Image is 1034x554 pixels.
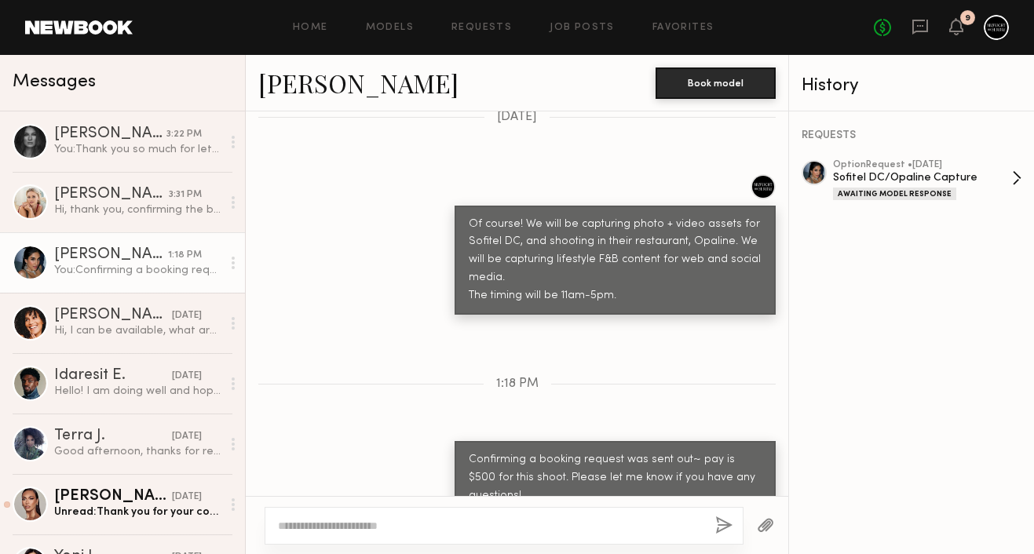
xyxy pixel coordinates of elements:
[54,308,172,323] div: [PERSON_NAME]
[833,160,1021,200] a: optionRequest •[DATE]Sofitel DC/Opaline CaptureAwaiting Model Response
[166,127,202,142] div: 3:22 PM
[497,111,537,124] span: [DATE]
[54,202,221,217] div: Hi, thank you, confirming the booking request.
[833,188,956,200] div: Awaiting Model Response
[652,23,714,33] a: Favorites
[172,490,202,505] div: [DATE]
[366,23,414,33] a: Models
[172,429,202,444] div: [DATE]
[172,308,202,323] div: [DATE]
[168,248,202,263] div: 1:18 PM
[258,66,459,100] a: [PERSON_NAME]
[54,505,221,519] div: Unread: Thank you for your consideration!
[54,126,166,142] div: [PERSON_NAME]
[451,23,512,33] a: Requests
[833,160,1012,170] div: option Request • [DATE]
[656,67,776,99] button: Book model
[54,384,221,399] div: Hello! I am doing well and hope the same for you. I can also confirm that I am interested and ava...
[293,23,328,33] a: Home
[802,130,1021,141] div: REQUESTS
[169,188,202,202] div: 3:31 PM
[550,23,615,33] a: Job Posts
[656,75,776,89] a: Book model
[54,323,221,338] div: Hi, I can be available, what are the details?
[13,73,96,91] span: Messages
[496,377,539,391] span: 1:18 PM
[54,368,172,384] div: Idaresit E.
[172,369,202,384] div: [DATE]
[965,14,970,23] div: 9
[54,444,221,459] div: Good afternoon, thanks for reaching out! I’m available and interested :)
[54,187,169,202] div: [PERSON_NAME]
[54,428,172,444] div: Terra J.
[54,142,221,157] div: You: Thank you so much for letting me know!
[469,451,762,505] div: Confirming a booking request was sent out~ pay is $500 for this shoot. Please let me know if you ...
[54,263,221,278] div: You: Confirming a booking request was sent out~ pay is $500 for this shoot. Please let me know if...
[469,216,762,306] div: Of course! We will be capturing photo + video assets for Sofitel DC, and shooting in their restau...
[833,170,1012,185] div: Sofitel DC/Opaline Capture
[54,489,172,505] div: [PERSON_NAME]
[802,77,1021,95] div: History
[54,247,168,263] div: [PERSON_NAME]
